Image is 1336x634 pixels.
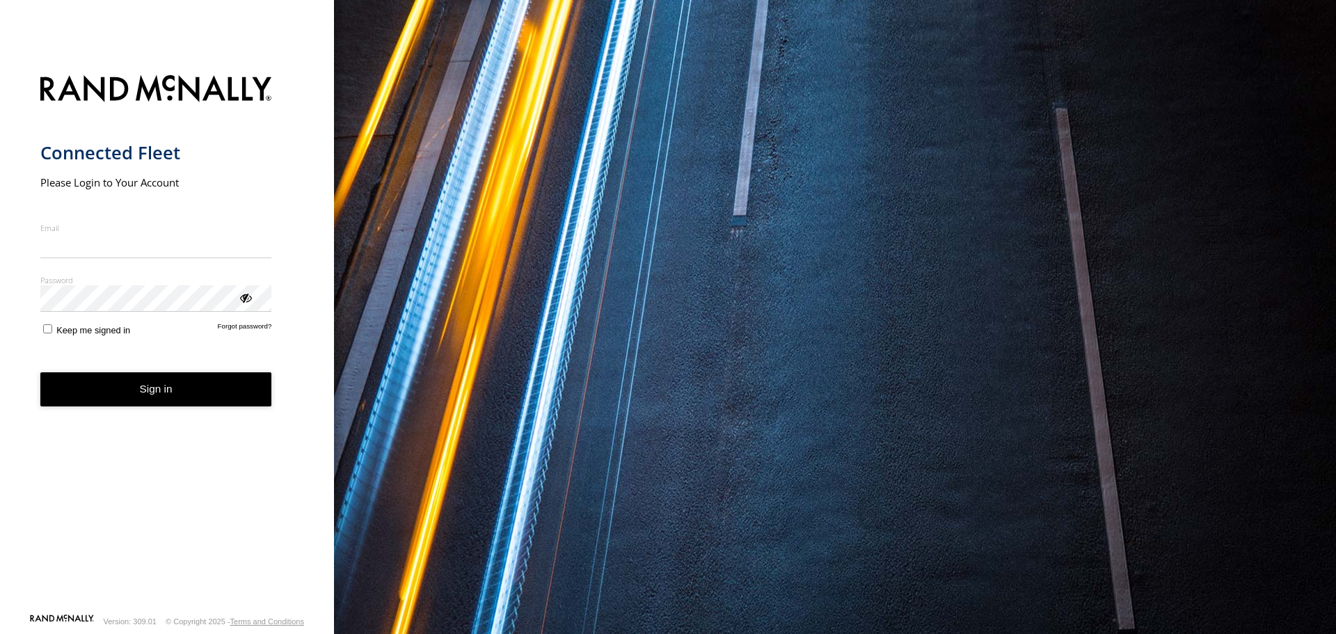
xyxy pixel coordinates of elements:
h1: Connected Fleet [40,141,272,164]
div: © Copyright 2025 - [166,617,304,626]
a: Forgot password? [218,322,272,335]
a: Visit our Website [30,615,94,628]
label: Password [40,275,272,285]
h2: Please Login to Your Account [40,175,272,189]
img: Rand McNally [40,72,272,108]
span: Keep me signed in [56,325,130,335]
div: Version: 309.01 [104,617,157,626]
button: Sign in [40,372,272,406]
label: Email [40,223,272,233]
form: main [40,67,294,613]
div: ViewPassword [238,290,252,304]
a: Terms and Conditions [230,617,304,626]
input: Keep me signed in [43,324,52,333]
